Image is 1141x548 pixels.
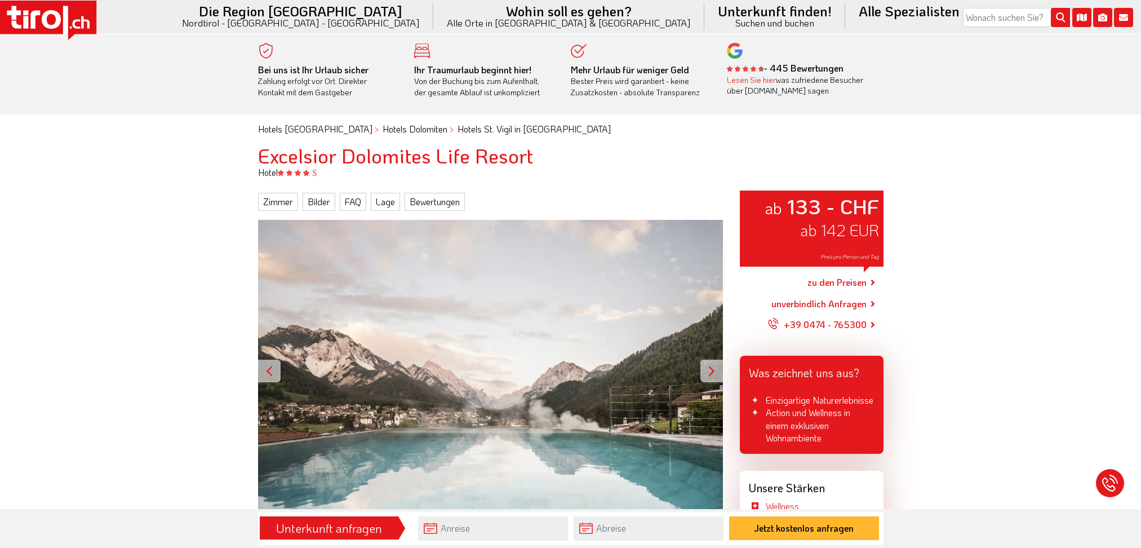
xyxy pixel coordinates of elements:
[414,64,531,76] b: Ihr Traumurlaub beginnt hier!
[807,269,867,297] a: zu den Preisen
[771,297,867,311] a: unverbindlich Anfragen
[447,18,691,28] small: Alle Orte in [GEOGRAPHIC_DATA] & [GEOGRAPHIC_DATA]
[740,356,884,385] div: Was zeichnet uns aus?
[418,516,568,541] input: Anreise
[766,500,799,512] a: Wellness
[740,471,884,500] div: Unsere Stärken
[1114,8,1133,27] i: Kontakt
[258,123,372,135] a: Hotels [GEOGRAPHIC_DATA]
[820,253,879,260] span: Preis pro Person und Tag
[727,62,843,74] b: - 445 Bewertungen
[414,64,554,98] div: Von der Buchung bis zum Aufenthalt, der gesamte Ablauf ist unkompliziert
[1072,8,1091,27] i: Karte öffnen
[727,74,867,96] div: was zufriedene Besucher über [DOMAIN_NAME] sagen
[800,220,879,240] span: ab 142 EUR
[258,64,398,98] div: Zahlung erfolgt vor Ort. Direkter Kontakt mit dem Gastgeber
[768,311,867,339] a: +39 0474 - 765300
[340,193,366,211] a: FAQ
[963,8,1070,27] input: Wonach suchen Sie?
[749,394,874,406] li: Einzigartige Naturerlebnisse
[1093,8,1112,27] i: Fotogalerie
[574,516,723,541] input: Abreise
[787,193,879,219] strong: 133 - CHF
[250,166,892,179] div: Hotel
[263,519,395,538] div: Unterkunft anfragen
[765,197,782,218] small: ab
[571,64,711,98] div: Bester Preis wird garantiert - keine Zusatzkosten - absolute Transparenz
[258,144,884,167] h1: Excelsior Dolomites Life Resort
[371,193,400,211] a: Lage
[258,193,298,211] a: Zimmer
[727,74,776,85] a: Lesen Sie hier
[718,18,832,28] small: Suchen und buchen
[182,18,420,28] small: Nordtirol - [GEOGRAPHIC_DATA] - [GEOGRAPHIC_DATA]
[458,123,611,135] a: Hotels St. Vigil in [GEOGRAPHIC_DATA]
[727,43,743,59] img: google
[258,64,369,76] b: Bei uns ist Ihr Urlaub sicher
[405,193,465,211] a: Bewertungen
[749,406,874,444] li: Action und Wellness in einem exklusiven Wohnambiente
[571,64,689,76] b: Mehr Urlaub für weniger Geld
[729,516,879,540] button: Jetzt kostenlos anfragen
[383,123,447,135] a: Hotels Dolomiten
[303,193,335,211] a: Bilder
